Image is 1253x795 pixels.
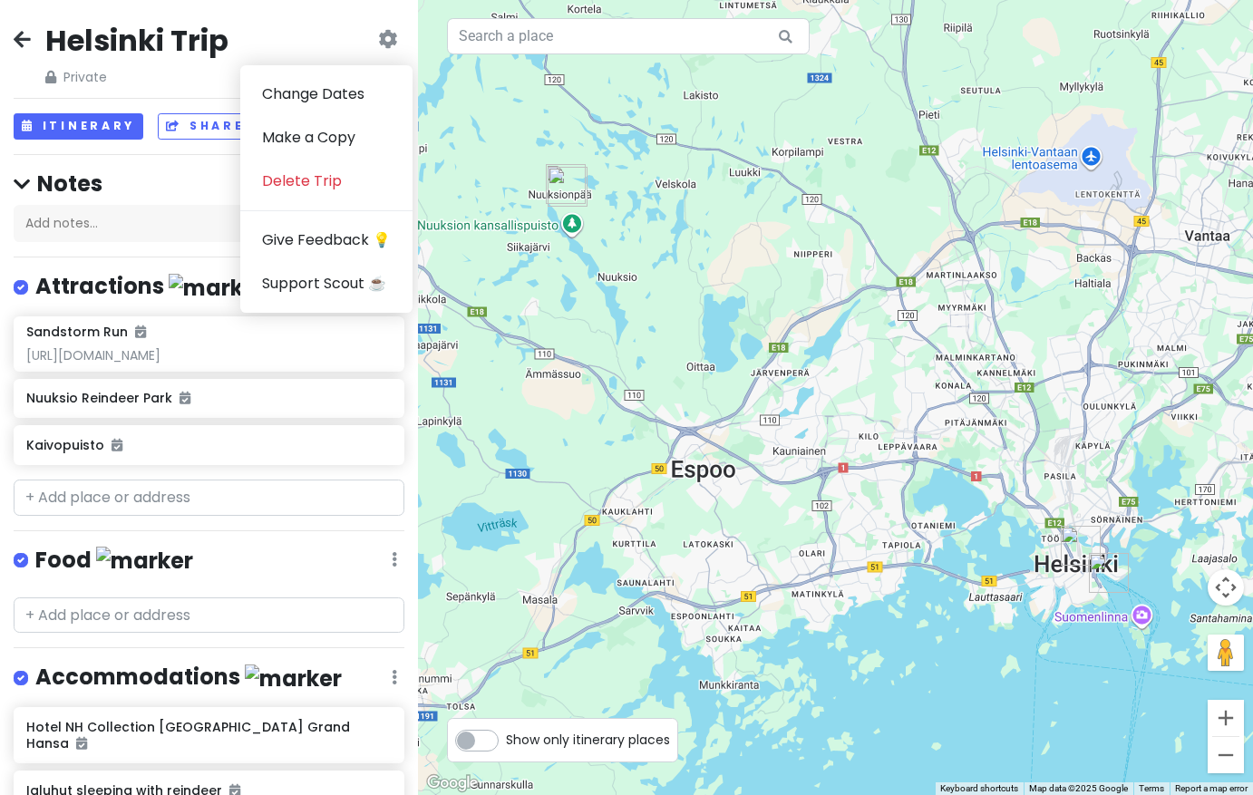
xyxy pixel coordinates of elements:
div: Kaivopuisto [1089,553,1129,593]
i: Added to itinerary [112,439,122,451]
i: Added to itinerary [135,325,146,338]
img: marker [245,664,342,693]
h6: Kaivopuisto [26,437,391,453]
a: Terms (opens in new tab) [1139,783,1164,793]
div: Nuuksio Reindeer Park [548,167,588,207]
button: Itinerary [14,113,143,140]
input: + Add place or address [14,480,404,516]
a: Change Dates [240,73,413,116]
i: Added to itinerary [76,737,87,750]
h6: Sandstorm Run [26,324,146,340]
h4: Food [35,546,193,576]
a: Give Feedback 💡 [240,218,413,262]
img: marker [96,547,193,575]
div: Add notes... [14,205,404,243]
div: Igluhut sleeping with reindeer [546,164,586,204]
a: Report a map error [1175,783,1248,793]
span: Map data ©2025 Google [1029,783,1128,793]
h4: Accommodations [35,663,342,693]
h4: Notes [14,170,404,198]
button: Zoom out [1208,737,1244,773]
button: Keyboard shortcuts [940,782,1018,795]
div: [URL][DOMAIN_NAME] [26,347,391,364]
input: + Add place or address [14,597,404,634]
button: Zoom in [1208,700,1244,736]
a: Delete Trip [240,160,413,203]
a: Open this area in Google Maps (opens a new window) [423,771,482,795]
button: Drag Pegman onto the map to open Street View [1208,635,1244,671]
h2: Helsinki Trip [45,22,228,60]
input: Search a place [447,18,810,54]
h6: Nuuksio Reindeer Park [26,390,391,406]
button: Share [158,113,252,140]
img: Google [423,771,482,795]
a: Support Scout ☕️ [240,262,413,305]
div: Hotel NH Collection Helsinki Grand Hansa [1061,526,1101,566]
h6: Hotel NH Collection [GEOGRAPHIC_DATA] Grand Hansa [26,719,391,751]
span: Show only itinerary places [506,730,670,750]
button: Map camera controls [1208,569,1244,606]
img: marker [169,274,266,302]
h4: Attractions [35,272,266,302]
i: Added to itinerary [180,392,190,404]
a: Make a Copy [240,116,413,160]
span: Private [45,67,228,87]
